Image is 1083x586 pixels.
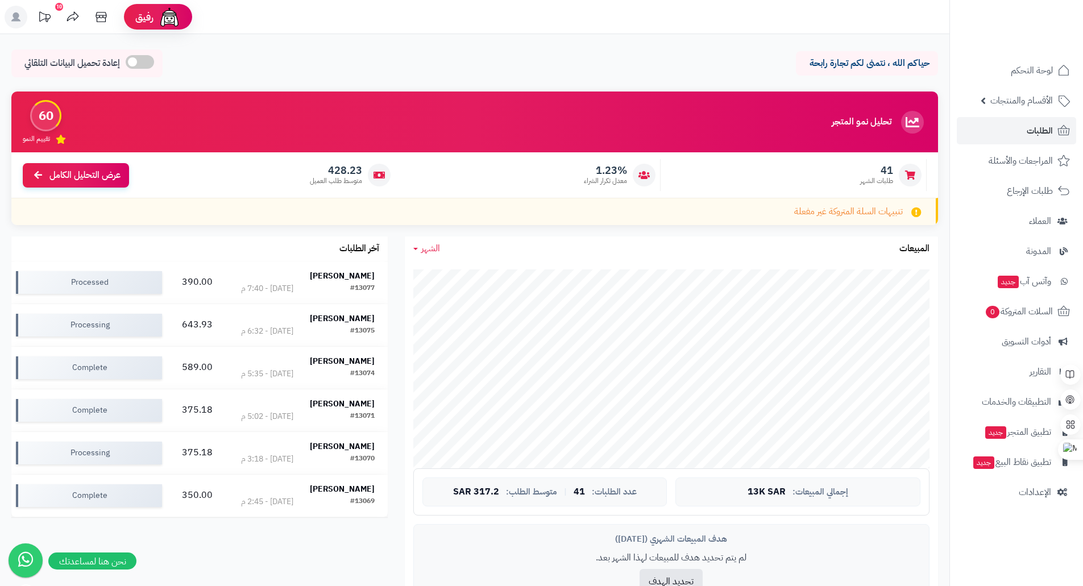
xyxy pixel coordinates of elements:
[804,57,930,70] p: حياكم الله ، نتمنى لكم تجارة رابحة
[16,442,162,464] div: Processing
[1007,183,1053,199] span: طلبات الإرجاع
[584,176,627,186] span: معدل تكرار الشراء
[989,153,1053,169] span: المراجعات والأسئلة
[899,244,930,254] h3: المبيعات
[957,388,1076,415] a: التطبيقات والخدمات
[957,177,1076,205] a: طلبات الإرجاع
[957,268,1076,295] a: وآتس آبجديد
[135,10,153,24] span: رفيق
[24,57,120,70] span: إعادة تحميل البيانات التلقائي
[972,454,1051,470] span: تطبيق نقاط البيع
[985,304,1053,319] span: السلات المتروكة
[998,276,1019,288] span: جديد
[350,326,375,337] div: #13075
[860,164,893,177] span: 41
[30,6,59,31] a: تحديثات المنصة
[241,283,293,294] div: [DATE] - 7:40 م
[957,358,1076,385] a: التقارير
[792,487,848,497] span: إجمالي المبيعات:
[1030,364,1051,380] span: التقارير
[973,456,994,469] span: جديد
[350,368,375,380] div: #13074
[422,551,920,564] p: لم يتم تحديد هدف للمبيعات لهذا الشهر بعد.
[982,394,1051,410] span: التطبيقات والخدمات
[986,306,999,318] span: 0
[49,169,121,182] span: عرض التحليل الكامل
[453,487,499,497] span: 317.2 SAR
[241,411,293,422] div: [DATE] - 5:02 م
[421,242,440,255] span: الشهر
[957,298,1076,325] a: السلات المتروكة0
[310,176,362,186] span: متوسط طلب العميل
[1002,334,1051,350] span: أدوات التسويق
[167,261,228,304] td: 390.00
[794,205,903,218] span: تنبيهات السلة المتروكة غير مفعلة
[350,283,375,294] div: #13077
[23,134,50,144] span: تقييم النمو
[957,147,1076,174] a: المراجعات والأسئلة
[984,424,1051,440] span: تطبيق المتجر
[310,355,375,367] strong: [PERSON_NAME]
[413,242,440,255] a: الشهر
[990,93,1053,109] span: الأقسام والمنتجات
[564,488,567,496] span: |
[1027,123,1053,139] span: الطلبات
[957,479,1076,506] a: الإعدادات
[241,326,293,337] div: [DATE] - 6:32 م
[957,328,1076,355] a: أدوات التسويق
[592,487,637,497] span: عدد الطلبات:
[860,176,893,186] span: طلبات الشهر
[1026,243,1051,259] span: المدونة
[16,271,162,294] div: Processed
[16,399,162,422] div: Complete
[167,347,228,389] td: 589.00
[241,454,293,465] div: [DATE] - 3:18 م
[310,313,375,325] strong: [PERSON_NAME]
[23,163,129,188] a: عرض التحليل الكامل
[350,496,375,508] div: #13069
[16,314,162,336] div: Processing
[574,487,585,497] span: 41
[310,483,375,495] strong: [PERSON_NAME]
[310,270,375,282] strong: [PERSON_NAME]
[748,487,786,497] span: 13K SAR
[339,244,379,254] h3: آخر الطلبات
[167,475,228,517] td: 350.00
[55,3,63,11] div: 10
[957,117,1076,144] a: الطلبات
[350,454,375,465] div: #13070
[167,389,228,431] td: 375.18
[957,238,1076,265] a: المدونة
[1029,213,1051,229] span: العملاء
[1019,484,1051,500] span: الإعدادات
[584,164,627,177] span: 1.23%
[957,418,1076,446] a: تطبيق المتجرجديد
[985,426,1006,439] span: جديد
[957,207,1076,235] a: العملاء
[506,487,557,497] span: متوسط الطلب:
[158,6,181,28] img: ai-face.png
[16,356,162,379] div: Complete
[350,411,375,422] div: #13071
[16,484,162,507] div: Complete
[1006,9,1072,32] img: logo-2.png
[997,273,1051,289] span: وآتس آب
[167,304,228,346] td: 643.93
[241,496,293,508] div: [DATE] - 2:45 م
[241,368,293,380] div: [DATE] - 5:35 م
[310,440,375,452] strong: [PERSON_NAME]
[1011,63,1053,78] span: لوحة التحكم
[957,57,1076,84] a: لوحة التحكم
[310,164,362,177] span: 428.23
[167,432,228,474] td: 375.18
[422,533,920,545] div: هدف المبيعات الشهري ([DATE])
[832,117,891,127] h3: تحليل نمو المتجر
[310,398,375,410] strong: [PERSON_NAME]
[957,448,1076,476] a: تطبيق نقاط البيعجديد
